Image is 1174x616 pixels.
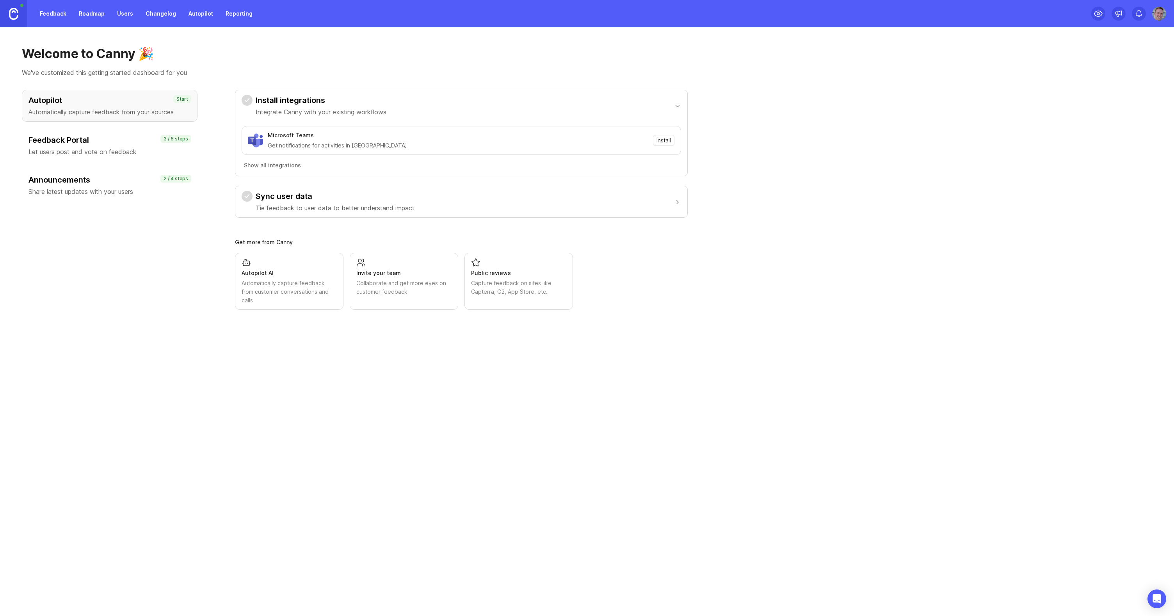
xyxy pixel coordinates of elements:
a: Autopilot [184,7,218,21]
h3: Announcements [28,174,191,185]
button: Install integrationsIntegrate Canny with your existing workflows [242,90,681,121]
button: AnnouncementsShare latest updates with your users2 / 4 steps [22,169,197,201]
a: Reporting [221,7,257,21]
img: Andrew Williams [1152,7,1166,21]
p: Let users post and vote on feedback [28,147,191,156]
p: Share latest updates with your users [28,187,191,196]
h3: Sync user data [256,191,414,202]
div: Public reviews [471,269,566,277]
p: 2 / 4 steps [164,176,188,182]
a: Show all integrations [242,161,681,170]
p: 3 / 5 steps [164,136,188,142]
button: Feedback PortalLet users post and vote on feedback3 / 5 steps [22,130,197,162]
a: Changelog [141,7,181,21]
button: Sync user dataTie feedback to user data to better understand impact [242,186,681,217]
div: Open Intercom Messenger [1147,589,1166,608]
div: Invite your team [356,269,452,277]
p: We've customized this getting started dashboard for you [22,68,1152,77]
button: AutopilotAutomatically capture feedback from your sourcesStart [22,90,197,122]
div: Automatically capture feedback from customer conversations and calls [242,279,337,305]
a: Users [112,7,138,21]
p: Tie feedback to user data to better understand impact [256,203,414,213]
h3: Feedback Portal [28,135,191,146]
div: Autopilot AI [242,269,337,277]
div: Collaborate and get more eyes on customer feedback [356,279,452,296]
div: Capture feedback on sites like Capterra, G2, App Store, etc. [471,279,566,296]
p: Start [176,96,188,102]
h3: Autopilot [28,95,191,106]
h1: Welcome to Canny 🎉 [22,46,1152,62]
p: Automatically capture feedback from your sources [28,107,191,117]
a: Public reviewsCapture feedback on sites like Capterra, G2, App Store, etc. [464,253,573,310]
img: Canny Home [9,8,18,20]
button: Show all integrations [242,161,303,170]
a: Feedback [35,7,71,21]
div: Get notifications for activities in [GEOGRAPHIC_DATA] [268,141,648,150]
a: Invite your teamCollaborate and get more eyes on customer feedback [350,253,458,310]
h3: Install integrations [256,95,386,106]
div: Microsoft Teams [268,131,314,140]
button: Install [653,135,674,146]
span: Install [656,137,671,144]
a: Roadmap [74,7,109,21]
div: Get more from Canny [235,240,688,245]
img: Microsoft Teams [248,133,263,148]
div: Install integrationsIntegrate Canny with your existing workflows [242,121,681,176]
p: Integrate Canny with your existing workflows [256,107,386,117]
a: Autopilot AIAutomatically capture feedback from customer conversations and calls [235,253,343,310]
